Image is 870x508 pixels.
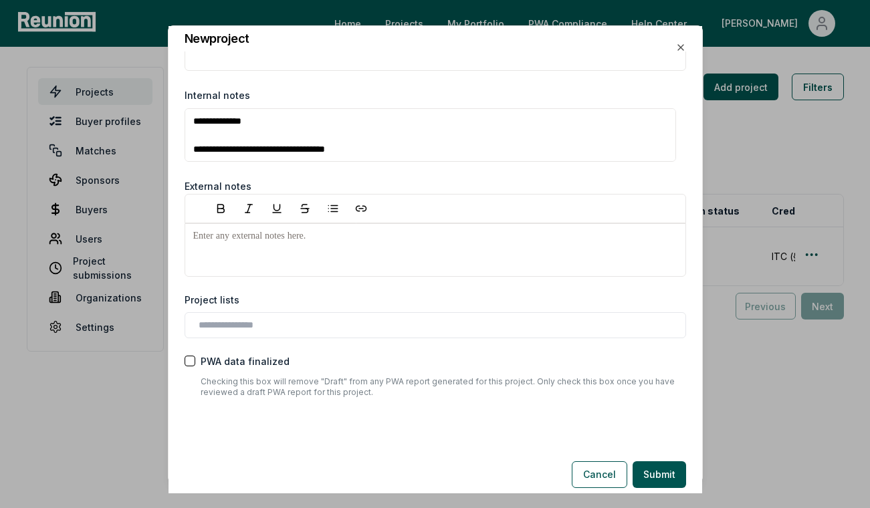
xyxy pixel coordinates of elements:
label: PWA data finalized [201,354,290,368]
label: Project lists [185,293,239,307]
button: Submit [633,461,686,488]
p: Checking this box will remove "Draft" from any PWA report generated for this project. Only check ... [201,376,686,398]
button: Cancel [572,461,627,488]
h2: New project [185,33,250,45]
label: Internal notes [185,90,250,101]
label: External notes [185,180,251,192]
